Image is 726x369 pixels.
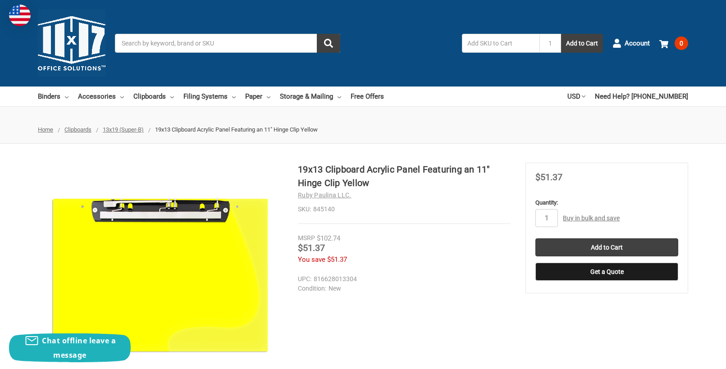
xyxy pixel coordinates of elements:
[567,87,585,106] a: USD
[535,172,562,182] span: $51.37
[38,9,105,77] img: 11x17.com
[561,34,603,53] button: Add to Cart
[625,38,650,49] span: Account
[38,87,68,106] a: Binders
[535,263,678,281] button: Get a Quote
[78,87,124,106] a: Accessories
[64,126,91,133] a: Clipboards
[9,5,31,26] img: duty and tax information for United States
[462,34,539,53] input: Add SKU to Cart
[327,255,347,264] span: $51.37
[298,191,351,199] a: Ruby Paulina LLC.
[298,284,326,293] dt: Condition:
[563,214,620,222] a: Buy in bulk and save
[298,255,325,264] span: You save
[298,274,507,284] dd: 816628013304
[298,242,325,253] span: $51.37
[298,163,511,190] h1: 19x13 Clipboard Acrylic Panel Featuring an 11" Hinge Clip Yellow
[103,126,144,133] a: 13x19 (Super-B)
[38,126,53,133] a: Home
[9,333,131,362] button: Chat offline leave a message
[298,205,511,214] dd: 845140
[675,36,688,50] span: 0
[351,87,384,106] a: Free Offers
[155,126,318,133] span: 19x13 Clipboard Acrylic Panel Featuring an 11" Hinge Clip Yellow
[317,234,340,242] span: $102.74
[659,32,688,55] a: 0
[535,238,678,256] input: Add to Cart
[115,34,340,53] input: Search by keyword, brand or SKU
[612,32,650,55] a: Account
[42,336,116,360] span: Chat offline leave a message
[183,87,236,106] a: Filing Systems
[595,87,688,106] a: Need Help? [PHONE_NUMBER]
[245,87,270,106] a: Paper
[133,87,174,106] a: Clipboards
[280,87,341,106] a: Storage & Mailing
[535,198,678,207] label: Quantity:
[298,284,507,293] dd: New
[298,205,311,214] dt: SKU:
[298,233,315,243] div: MSRP
[298,274,311,284] dt: UPC:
